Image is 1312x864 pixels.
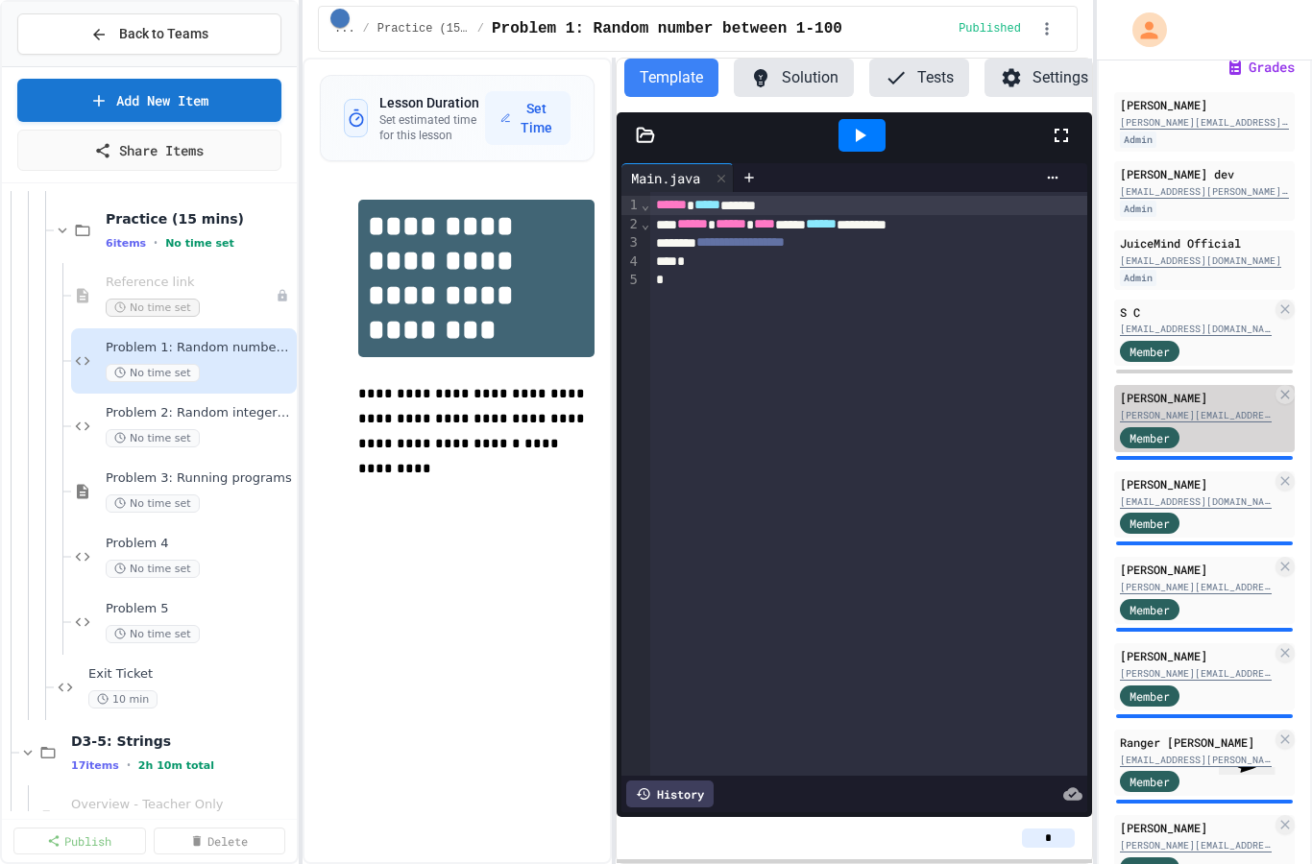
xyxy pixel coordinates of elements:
span: Problem 5 [106,601,293,617]
div: History [626,780,714,807]
span: No time set [106,429,200,447]
span: • [154,235,158,251]
div: Unpublished [276,289,289,302]
span: 2h 10m total [138,759,214,772]
span: Reference link [106,275,276,291]
span: Fold line [641,216,650,231]
div: [PERSON_NAME] [1120,389,1272,406]
div: Main.java [621,163,734,192]
span: Published [959,21,1021,36]
span: • [127,757,131,773]
div: [PERSON_NAME] [1120,819,1272,836]
span: 17 items [71,759,119,772]
span: No time set [106,299,200,317]
span: Practice (15 mins) [377,21,470,36]
div: JuiceMind Official [1120,234,1289,252]
span: No time set [106,364,200,382]
span: 10 min [88,690,158,708]
span: Fold line [641,197,650,212]
button: Tests [869,59,969,97]
div: 4 [621,252,641,271]
span: Problem 3: Running programs [106,470,293,487]
button: Solution [734,59,854,97]
div: Admin [1120,201,1156,217]
span: / [363,21,370,36]
span: Member [1130,773,1170,790]
div: [PERSON_NAME] [1120,561,1272,578]
div: 2 [621,215,641,234]
span: / [477,21,484,36]
span: No time set [106,494,200,513]
button: Template [624,59,718,97]
div: 5 [621,271,641,289]
div: S C [1120,303,1272,321]
div: [PERSON_NAME] [1120,647,1272,664]
span: Back to Teams [119,24,208,44]
button: Grades [1226,58,1295,77]
button: Back to Teams [17,13,281,55]
span: Practice (15 mins) [106,210,293,228]
div: Admin [1120,132,1156,148]
div: My Account [1112,8,1172,52]
div: Admin [1120,270,1156,286]
a: Add New Item [17,79,281,122]
div: [PERSON_NAME] dev [1120,165,1289,182]
p: Set estimated time for this lesson [379,112,485,143]
span: Problem 4 [106,536,293,552]
span: Member [1130,601,1170,618]
span: Problem 1: Random number between 1-100 [492,17,842,40]
iframe: chat widget [1211,767,1297,849]
span: Member [1130,515,1170,532]
span: Problem 2: Random integer between 25-75 [106,405,293,421]
button: Settings [984,59,1104,97]
span: Member [1130,687,1170,705]
div: [PERSON_NAME] [1120,475,1272,492]
span: Member [1130,429,1170,446]
span: Exit Ticket [88,666,293,683]
div: Content is published and visible to students [959,21,1029,36]
span: Member [1130,343,1170,360]
button: Set Time [485,91,571,145]
div: Ranger [PERSON_NAME] [1120,733,1272,751]
h3: Lesson Duration [379,93,485,112]
span: No time set [106,560,200,578]
span: Overview - Teacher Only [71,797,276,813]
div: Main.java [621,168,710,188]
a: Share Items [17,130,281,171]
span: No time set [106,625,200,643]
div: [PERSON_NAME] [1120,96,1289,113]
div: 1 [621,196,641,215]
a: Publish [13,828,146,854]
span: Problem 1: Random number between 1-100 [106,340,293,356]
span: 6 items [106,237,146,250]
span: No time set [165,237,234,250]
a: Delete [154,828,286,854]
span: D3-5: Strings [71,732,293,750]
div: 3 [621,233,641,252]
